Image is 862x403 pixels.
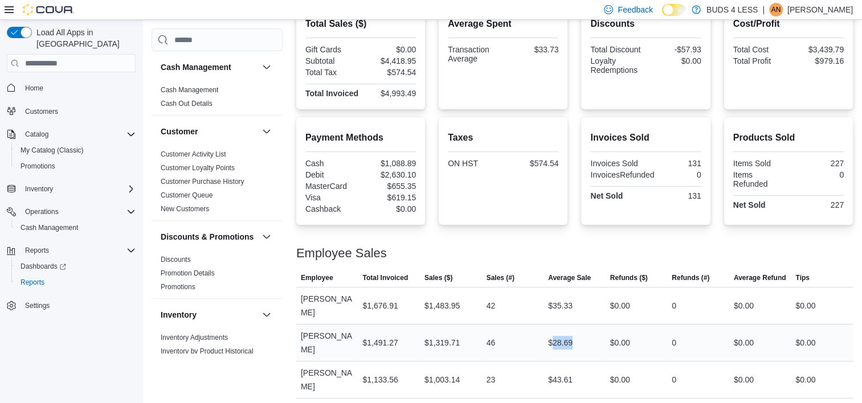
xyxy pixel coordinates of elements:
div: Transaction Average [448,45,501,63]
a: Discounts [161,256,191,264]
span: Average Refund [734,273,786,282]
h3: Employee Sales [296,246,387,260]
span: Home [21,80,136,94]
div: 42 [487,299,496,312]
button: Cash Management [11,220,140,236]
button: Discounts & Promotions [260,230,273,244]
button: Home [2,79,140,96]
button: Discounts & Promotions [161,231,258,242]
h2: Products Sold [733,131,844,145]
a: Settings [21,299,54,312]
span: Inventory Adjustments [161,333,228,342]
span: Reports [16,275,136,289]
div: Total Profit [733,56,786,65]
div: $979.16 [791,56,844,65]
span: Cash Management [16,221,136,235]
span: Reports [25,246,49,255]
div: $28.69 [548,336,573,349]
strong: Net Sold [590,191,623,200]
div: $655.35 [363,182,416,191]
div: $0.00 [734,336,754,349]
h2: Total Sales ($) [305,17,416,31]
span: Refunds ($) [610,273,648,282]
a: Customers [21,105,63,118]
span: Customers [25,107,58,116]
span: Home [25,84,43,93]
div: Customer [152,147,283,220]
div: 0 [791,170,844,179]
div: 0 [659,170,701,179]
h2: Average Spent [448,17,558,31]
div: Items Refunded [733,170,786,188]
div: Total Discount [590,45,643,54]
a: My Catalog (Classic) [16,143,88,157]
h3: Cash Management [161,61,231,73]
button: Settings [2,297,140,314]
span: AN [771,3,781,17]
div: $1,003.14 [424,373,460,386]
span: Settings [21,298,136,312]
span: Operations [25,207,59,216]
div: Total Tax [305,68,358,77]
div: Loyalty Redemptions [590,56,643,75]
button: Operations [2,204,140,220]
button: Customers [2,103,140,120]
div: Debit [305,170,358,179]
span: Average Sale [548,273,591,282]
a: Promotions [16,159,60,173]
a: Inventory Adjustments [161,334,228,342]
span: Total Invoiced [362,273,408,282]
div: $1,491.27 [362,336,398,349]
div: $0.00 [610,299,630,312]
h3: Discounts & Promotions [161,231,254,242]
div: 131 [648,159,701,168]
span: Dashboards [21,262,66,271]
div: $0.00 [795,299,815,312]
button: Inventory [21,182,58,196]
nav: Complex example [7,75,136,343]
p: [PERSON_NAME] [787,3,853,17]
div: Subtotal [305,56,358,65]
span: Employee [301,273,333,282]
div: 227 [791,159,844,168]
span: Sales ($) [424,273,452,282]
span: Sales (#) [487,273,514,282]
div: Austin Nieuwpoort [769,3,783,17]
button: Customer [260,125,273,138]
div: Items Sold [733,159,786,168]
div: $574.54 [505,159,558,168]
div: Discounts & Promotions [152,253,283,298]
button: Inventory [161,309,258,320]
strong: Total Invoiced [305,89,358,98]
span: Load All Apps in [GEOGRAPHIC_DATA] [32,27,136,50]
a: Cash Management [16,221,83,235]
div: Total Cost [733,45,786,54]
div: $619.15 [363,193,416,202]
div: [PERSON_NAME] [296,324,358,361]
div: 0 [672,336,676,349]
button: Operations [21,205,63,219]
a: New Customers [161,205,209,213]
div: Cash Management [152,83,283,115]
span: Feedback [618,4,652,15]
div: $0.00 [363,204,416,213]
a: Promotion Details [161,269,215,277]
a: Customer Loyalty Points [161,164,235,172]
div: 0 [672,373,676,386]
span: Refunds (#) [672,273,709,282]
span: Discounts [161,255,191,264]
span: New Customers [161,204,209,213]
div: 227 [791,200,844,209]
span: Settings [25,301,50,310]
h3: Customer [161,126,198,137]
span: My Catalog (Classic) [21,146,84,155]
a: Inventory by Product Historical [161,347,254,355]
span: Promotions [161,282,195,291]
img: Cova [23,4,74,15]
div: ON HST [448,159,501,168]
button: Reports [21,244,54,257]
div: 0 [672,299,676,312]
span: Inventory [25,184,53,194]
button: Cash Management [260,60,273,74]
